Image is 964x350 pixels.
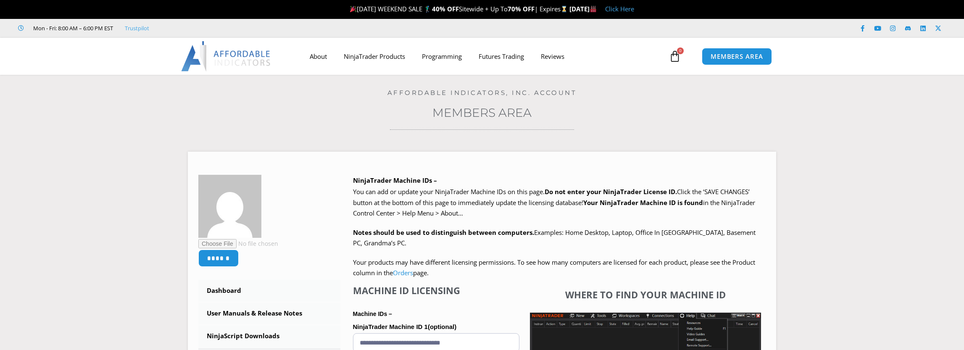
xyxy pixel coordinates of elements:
[353,285,519,296] h4: Machine ID Licensing
[350,6,356,12] img: 🎉
[432,105,532,120] a: Members Area
[711,53,763,60] span: MEMBERS AREA
[181,41,271,71] img: LogoAI | Affordable Indicators – NinjaTrader
[677,47,684,54] span: 0
[432,5,459,13] strong: 40% OFF
[532,47,573,66] a: Reviews
[198,280,340,302] a: Dashboard
[656,44,693,68] a: 0
[428,323,456,330] span: (optional)
[348,5,569,13] span: [DATE] WEEKEND SALE 🏌️‍♂️ Sitewide + Up To | Expires
[353,187,755,217] span: Click the ‘SAVE CHANGES’ button at the bottom of this page to immediately update the licensing da...
[470,47,532,66] a: Futures Trading
[353,228,756,247] span: Examples: Home Desktop, Laptop, Office In [GEOGRAPHIC_DATA], Basement PC, Grandma’s PC.
[605,5,634,13] a: Click Here
[198,303,340,324] a: User Manuals & Release Notes
[393,268,413,277] a: Orders
[125,23,149,33] a: Trustpilot
[353,258,755,277] span: Your products may have different licensing permissions. To see how many computers are licensed fo...
[301,47,335,66] a: About
[702,48,772,65] a: MEMBERS AREA
[569,5,597,13] strong: [DATE]
[301,47,667,66] nav: Menu
[545,187,677,196] b: Do not enter your NinjaTrader License ID.
[353,311,392,317] strong: Machine IDs –
[583,198,703,207] strong: Your NinjaTrader Machine ID is found
[353,176,437,184] b: NinjaTrader Machine IDs –
[353,187,545,196] span: You can add or update your NinjaTrader Machine IDs on this page.
[387,89,577,97] a: Affordable Indicators, Inc. Account
[590,6,596,12] img: 🏭
[508,5,535,13] strong: 70% OFF
[335,47,414,66] a: NinjaTrader Products
[530,289,761,300] h4: Where to find your Machine ID
[198,175,261,238] img: 3e961ded3c57598c38b75bad42f30339efeb9c3e633a926747af0a11817a7dee
[198,325,340,347] a: NinjaScript Downloads
[31,23,113,33] span: Mon - Fri: 8:00 AM – 6:00 PM EST
[353,321,519,333] label: NinjaTrader Machine ID 1
[561,6,567,12] img: ⌛
[414,47,470,66] a: Programming
[353,228,534,237] strong: Notes should be used to distinguish between computers.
